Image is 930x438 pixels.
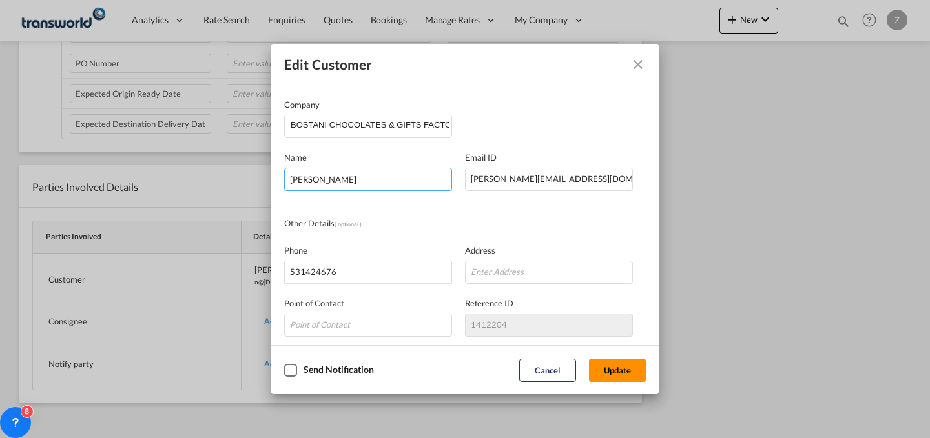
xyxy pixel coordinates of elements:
input: Point of Contact [284,314,452,337]
input: Enter Email ID [465,168,633,191]
span: ( optional ) [335,221,362,228]
md-dialog: Company Name Email ... [271,44,659,394]
input: Enter Reference ID [465,314,633,337]
md-icon: Close dialog [630,57,646,72]
span: Address [465,245,495,255]
span: Name [284,152,307,163]
span: Company [284,99,320,110]
span: Reference ID [465,298,513,308]
input: Enter Name [284,168,452,191]
button: Update [589,359,646,382]
input: Company [291,115,451,135]
input: Enter Address [465,261,633,284]
button: Cancel [519,359,576,382]
md-checkbox: Checkbox No Ink [284,364,374,377]
button: Close dialog [625,52,651,77]
span: Edit Customer [284,56,372,72]
span: Email ID [465,152,497,163]
span: Phone [284,245,307,255]
span: Point of Contact [284,298,344,308]
div: Send Notification [304,364,374,375]
div: Other Details [284,217,465,231]
input: Phone Number [284,261,452,284]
